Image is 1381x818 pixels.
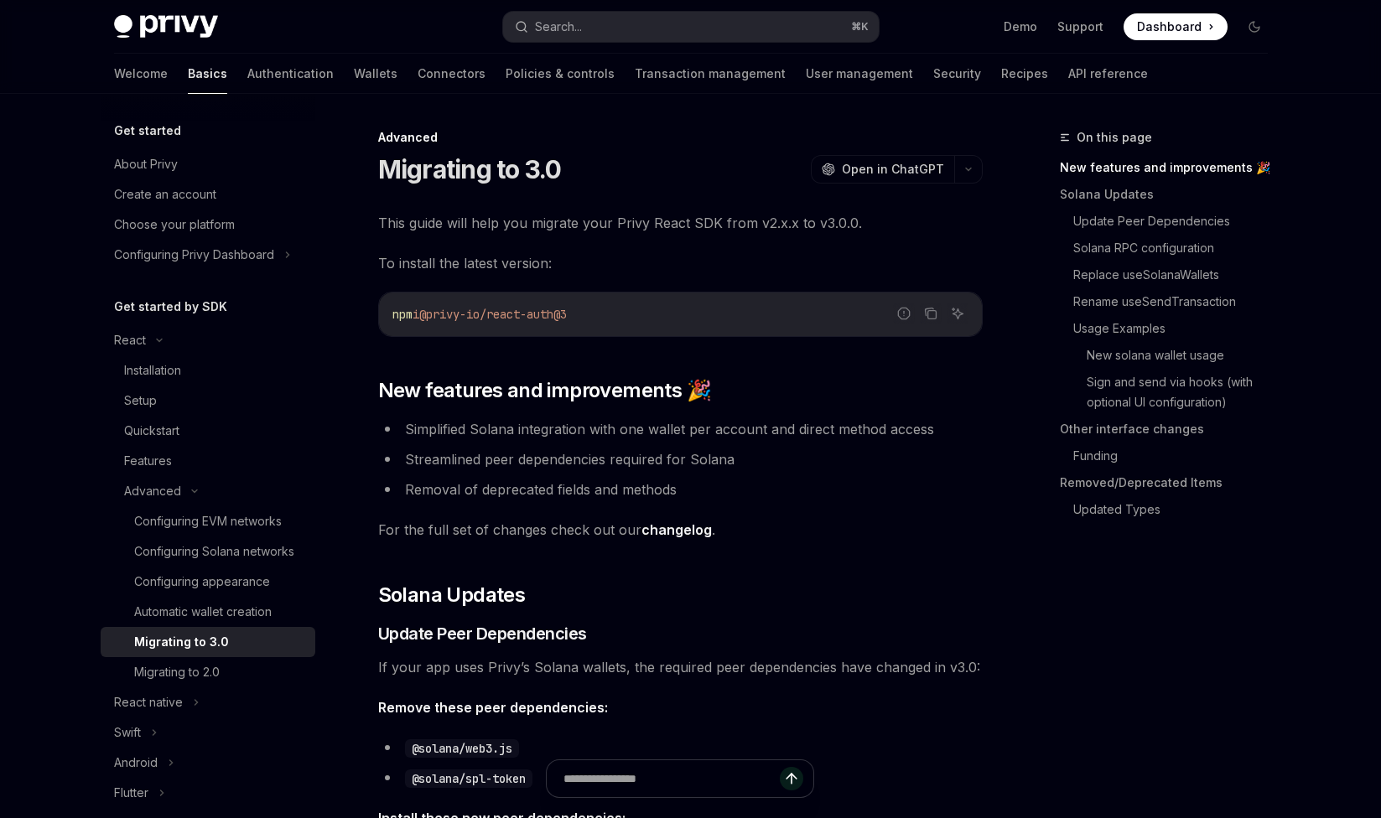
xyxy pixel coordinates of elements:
a: Basics [188,54,227,94]
a: Authentication [247,54,334,94]
a: Policies & controls [506,54,615,94]
a: Solana Updates [1060,181,1281,208]
h1: Migrating to 3.0 [378,154,562,184]
div: Configuring EVM networks [134,511,282,531]
a: Choose your platform [101,210,315,240]
a: Welcome [114,54,168,94]
a: Solana RPC configuration [1073,235,1281,261]
a: Funding [1073,443,1281,469]
div: Migrating to 2.0 [134,662,220,682]
a: Configuring appearance [101,567,315,597]
span: On this page [1077,127,1152,148]
a: changelog [641,521,712,539]
div: Create an account [114,184,216,204]
a: Update Peer Dependencies [1073,208,1281,235]
div: Choose your platform [114,215,235,235]
span: npm [392,307,413,322]
button: Send message [780,767,803,790]
a: New solana wallet usage [1087,342,1281,369]
span: Solana Updates [378,582,526,608]
a: Wallets [354,54,397,94]
span: To install the latest version: [378,251,983,275]
a: Features [101,446,315,476]
h5: Get started by SDK [114,297,227,317]
div: About Privy [114,154,178,174]
a: Support [1057,18,1103,35]
span: For the full set of changes check out our . [378,518,983,541]
button: Search...⌘K [503,12,879,42]
a: Rename useSendTransaction [1073,288,1281,315]
li: Removal of deprecated fields and methods [378,478,983,501]
button: Toggle dark mode [1241,13,1268,40]
button: Open in ChatGPT [811,155,954,184]
a: Replace useSolanaWallets [1073,261,1281,288]
div: Automatic wallet creation [134,602,272,622]
code: @solana/web3.js [405,739,519,758]
a: Removed/Deprecated Items [1060,469,1281,496]
div: Configuring Privy Dashboard [114,245,274,265]
a: Setup [101,386,315,416]
a: New features and improvements 🎉 [1060,154,1281,181]
div: Android [114,753,158,773]
div: Installation [124,360,181,381]
div: Configuring Solana networks [134,541,294,562]
div: Advanced [378,129,983,146]
div: React [114,330,146,350]
a: Configuring EVM networks [101,506,315,536]
div: Setup [124,391,157,411]
button: Copy the contents from the code block [920,303,942,324]
a: Security [933,54,981,94]
img: dark logo [114,15,218,39]
button: Ask AI [947,303,968,324]
a: Create an account [101,179,315,210]
span: @privy-io/react-auth@3 [419,307,567,322]
li: Simplified Solana integration with one wallet per account and direct method access [378,417,983,441]
span: Dashboard [1137,18,1202,35]
a: About Privy [101,149,315,179]
span: i [413,307,419,322]
strong: Remove these peer dependencies: [378,699,608,716]
span: ⌘ K [851,20,869,34]
span: If your app uses Privy’s Solana wallets, the required peer dependencies have changed in v3.0: [378,655,983,679]
a: Migrating to 2.0 [101,657,315,687]
div: Flutter [114,783,148,803]
a: Recipes [1001,54,1048,94]
span: This guide will help you migrate your Privy React SDK from v2.x.x to v3.0.0. [378,211,983,235]
a: Migrating to 3.0 [101,627,315,657]
div: React native [114,692,183,712]
a: Automatic wallet creation [101,597,315,627]
a: Sign and send via hooks (with optional UI configuration) [1087,369,1281,416]
li: Streamlined peer dependencies required for Solana [378,448,983,471]
div: Features [124,451,172,471]
div: Migrating to 3.0 [134,632,229,652]
a: Dashboard [1124,13,1228,40]
span: Open in ChatGPT [842,161,944,178]
a: Other interface changes [1060,416,1281,443]
div: Search... [535,17,582,37]
a: Configuring Solana networks [101,536,315,567]
h5: Get started [114,121,181,141]
div: Configuring appearance [134,572,270,592]
a: Installation [101,355,315,386]
a: Demo [1004,18,1037,35]
a: User management [806,54,913,94]
a: Quickstart [101,416,315,446]
div: Swift [114,722,141,743]
div: Advanced [124,481,181,501]
button: Report incorrect code [893,303,915,324]
div: Quickstart [124,421,179,441]
a: Transaction management [635,54,786,94]
a: Usage Examples [1073,315,1281,342]
span: New features and improvements 🎉 [378,377,711,404]
a: Updated Types [1073,496,1281,523]
a: Connectors [418,54,485,94]
span: Update Peer Dependencies [378,622,587,645]
a: API reference [1068,54,1148,94]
